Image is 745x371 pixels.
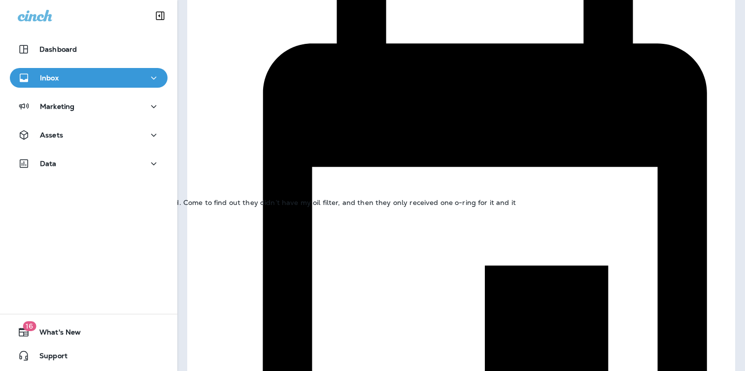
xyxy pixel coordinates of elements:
span: Support [30,352,68,364]
p: Marketing [40,102,74,110]
p: Assets [40,131,63,139]
button: Assets [10,125,168,145]
button: Data [10,154,168,173]
span: What's New [30,328,81,340]
p: Dashboard [39,45,77,53]
button: Marketing [10,97,168,116]
span: 16 [23,321,36,331]
button: 16What's New [10,322,168,342]
button: Support [10,346,168,366]
button: Dashboard [10,39,168,59]
button: Collapse Sidebar [146,6,174,26]
p: Inbox [40,74,59,82]
p: Data [40,160,57,168]
button: Inbox [10,68,168,88]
